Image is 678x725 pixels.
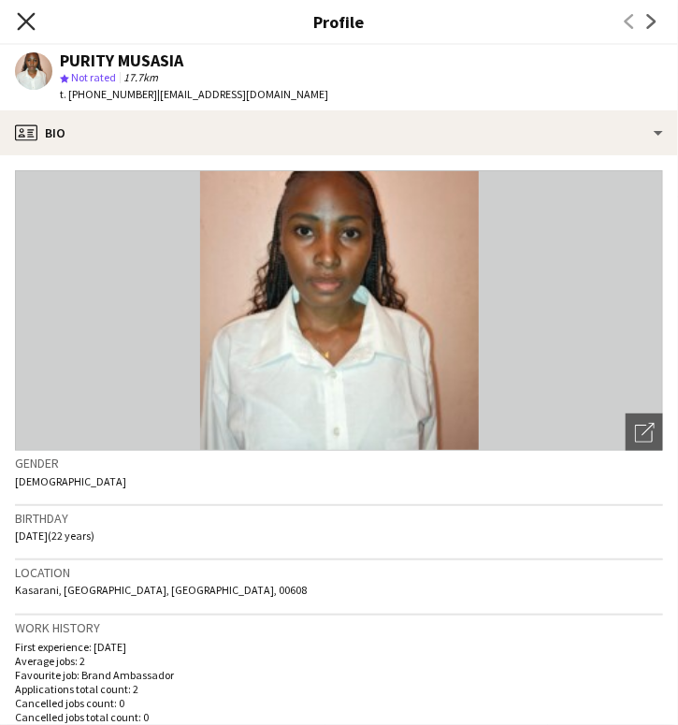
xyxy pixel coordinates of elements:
div: PURITY MUSASIA [60,52,183,69]
span: | [EMAIL_ADDRESS][DOMAIN_NAME] [157,87,328,101]
p: Cancelled jobs total count: 0 [15,710,663,724]
span: [DEMOGRAPHIC_DATA] [15,474,126,488]
h3: Gender [15,455,663,471]
p: First experience: [DATE] [15,640,663,654]
span: Not rated [71,70,116,84]
span: 17.7km [120,70,162,84]
h3: Location [15,564,663,581]
p: Cancelled jobs count: 0 [15,696,663,710]
p: Average jobs: 2 [15,654,663,668]
img: Crew avatar or photo [15,170,663,451]
p: Applications total count: 2 [15,682,663,696]
p: Favourite job: Brand Ambassador [15,668,663,682]
span: [DATE] (22 years) [15,529,94,543]
h3: Birthday [15,510,663,527]
div: Open photos pop-in [626,413,663,451]
span: t. [PHONE_NUMBER] [60,87,157,101]
h3: Work history [15,619,663,636]
span: Kasarani, [GEOGRAPHIC_DATA], [GEOGRAPHIC_DATA], 00608 [15,583,307,597]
